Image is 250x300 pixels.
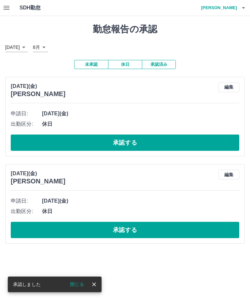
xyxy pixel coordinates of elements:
span: 出勤区分: [11,120,42,128]
span: 申請日: [11,197,42,205]
button: close [89,279,99,289]
div: [DATE] [5,43,28,52]
span: 休日 [42,207,239,215]
button: 編集 [218,170,239,179]
p: [DATE](金) [11,170,65,178]
span: 申請日: [11,110,42,118]
button: 未承認 [74,60,108,69]
button: 承認する [11,135,239,151]
div: 承認しました [13,279,41,290]
span: 休日 [42,120,239,128]
span: [DATE](金) [42,197,239,205]
div: 8月 [33,43,48,52]
h3: [PERSON_NAME] [11,178,65,185]
button: 閉じる [65,279,89,289]
button: 編集 [218,82,239,92]
button: 承認済み [142,60,176,69]
button: 承認する [11,222,239,238]
h3: [PERSON_NAME] [11,90,65,98]
span: 出勤区分: [11,207,42,215]
button: 休日 [108,60,142,69]
span: [DATE](金) [42,110,239,118]
h1: 勤怠報告の承認 [5,24,245,35]
p: [DATE](金) [11,82,65,90]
